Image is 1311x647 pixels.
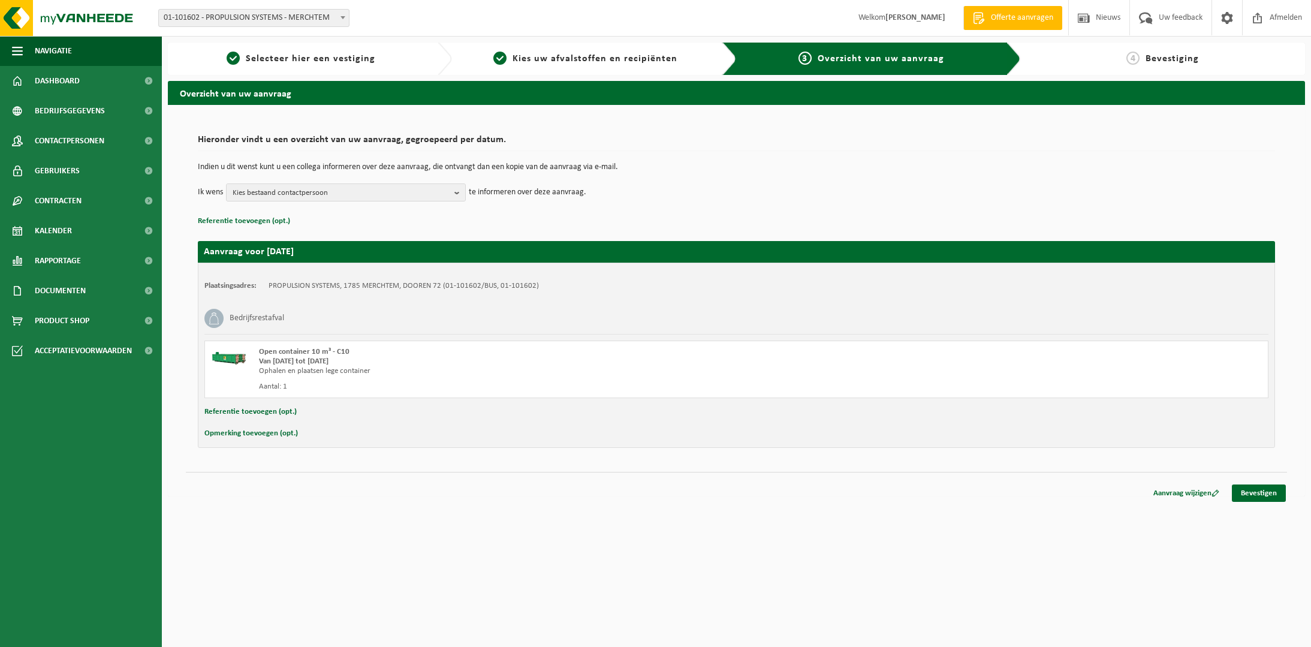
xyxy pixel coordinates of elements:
button: Opmerking toevoegen (opt.) [204,426,298,441]
span: 3 [798,52,812,65]
span: 2 [493,52,507,65]
a: Bevestigen [1232,485,1286,502]
span: Selecteer hier een vestiging [246,54,375,64]
span: Contactpersonen [35,126,104,156]
span: Documenten [35,276,86,306]
strong: Aanvraag voor [DATE] [204,247,294,257]
span: Kalender [35,216,72,246]
strong: Van [DATE] tot [DATE] [259,357,328,365]
p: te informeren over deze aanvraag. [469,183,586,201]
a: Offerte aanvragen [963,6,1062,30]
span: Gebruikers [35,156,80,186]
span: Navigatie [35,36,72,66]
a: 2Kies uw afvalstoffen en recipiënten [458,52,712,66]
span: Kies bestaand contactpersoon [233,184,450,202]
h2: Hieronder vindt u een overzicht van uw aanvraag, gegroepeerd per datum. [198,135,1275,151]
td: PROPULSION SYSTEMS, 1785 MERCHTEM, DOOREN 72 (01-101602/BUS, 01-101602) [269,281,539,291]
a: Aanvraag wijzigen [1144,485,1228,502]
div: Ophalen en plaatsen lege container [259,366,785,376]
span: Offerte aanvragen [988,12,1056,24]
h3: Bedrijfsrestafval [230,309,284,328]
span: Product Shop [35,306,89,336]
span: Overzicht van uw aanvraag [818,54,944,64]
span: Contracten [35,186,82,216]
span: Bevestiging [1146,54,1199,64]
div: Aantal: 1 [259,382,785,392]
h2: Overzicht van uw aanvraag [168,81,1305,104]
span: Kies uw afvalstoffen en recipiënten [513,54,677,64]
button: Referentie toevoegen (opt.) [198,213,290,229]
span: Rapportage [35,246,81,276]
span: Acceptatievoorwaarden [35,336,132,366]
span: 4 [1126,52,1140,65]
a: 1Selecteer hier een vestiging [174,52,428,66]
img: HK-XC-10-GN-00.png [211,347,247,365]
span: 01-101602 - PROPULSION SYSTEMS - MERCHTEM [158,9,349,27]
button: Kies bestaand contactpersoon [226,183,466,201]
p: Indien u dit wenst kunt u een collega informeren over deze aanvraag, die ontvangt dan een kopie v... [198,163,1275,171]
span: Dashboard [35,66,80,96]
strong: Plaatsingsadres: [204,282,257,290]
span: 1 [227,52,240,65]
button: Referentie toevoegen (opt.) [204,404,297,420]
strong: [PERSON_NAME] [885,13,945,22]
span: Bedrijfsgegevens [35,96,105,126]
p: Ik wens [198,183,223,201]
span: Open container 10 m³ - C10 [259,348,349,356]
span: 01-101602 - PROPULSION SYSTEMS - MERCHTEM [159,10,349,26]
